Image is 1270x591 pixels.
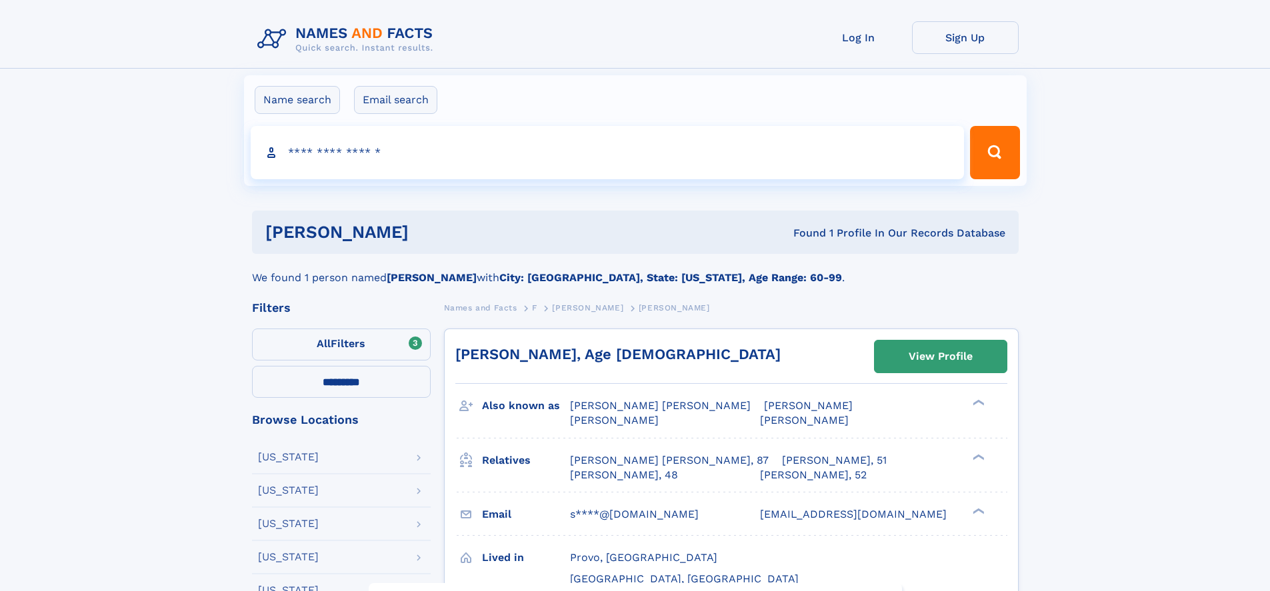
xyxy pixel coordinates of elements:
[387,271,477,284] b: [PERSON_NAME]
[912,21,1019,54] a: Sign Up
[570,414,659,426] span: [PERSON_NAME]
[455,346,781,362] a: [PERSON_NAME], Age [DEMOGRAPHIC_DATA]
[258,485,319,496] div: [US_STATE]
[970,126,1019,179] button: Search Button
[444,299,517,316] a: Names and Facts
[532,303,537,312] span: F
[570,399,751,412] span: [PERSON_NAME] [PERSON_NAME]
[499,271,842,284] b: City: [GEOGRAPHIC_DATA], State: [US_STATE], Age Range: 60-99
[255,86,340,114] label: Name search
[969,398,985,407] div: ❯
[252,328,431,360] label: Filters
[805,21,912,54] a: Log In
[258,552,319,562] div: [US_STATE]
[782,453,887,468] a: [PERSON_NAME], 51
[482,503,570,526] h3: Email
[265,224,601,241] h1: [PERSON_NAME]
[969,452,985,461] div: ❯
[909,341,973,372] div: View Profile
[552,303,623,312] span: [PERSON_NAME]
[760,508,947,520] span: [EMAIL_ADDRESS][DOMAIN_NAME]
[764,399,853,412] span: [PERSON_NAME]
[570,468,678,482] a: [PERSON_NAME], 48
[252,254,1019,286] div: We found 1 person named with .
[969,506,985,515] div: ❯
[317,337,331,350] span: All
[482,394,570,417] h3: Also known as
[252,414,431,426] div: Browse Locations
[258,518,319,529] div: [US_STATE]
[570,551,717,564] span: Provo, [GEOGRAPHIC_DATA]
[252,302,431,314] div: Filters
[570,572,799,585] span: [GEOGRAPHIC_DATA], [GEOGRAPHIC_DATA]
[552,299,623,316] a: [PERSON_NAME]
[251,126,965,179] input: search input
[482,449,570,472] h3: Relatives
[482,546,570,569] h3: Lived in
[639,303,710,312] span: [PERSON_NAME]
[258,452,319,462] div: [US_STATE]
[601,226,1005,241] div: Found 1 Profile In Our Records Database
[570,453,769,468] a: [PERSON_NAME] [PERSON_NAME], 87
[354,86,437,114] label: Email search
[875,340,1007,372] a: View Profile
[760,468,867,482] a: [PERSON_NAME], 52
[760,414,849,426] span: [PERSON_NAME]
[252,21,444,57] img: Logo Names and Facts
[532,299,537,316] a: F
